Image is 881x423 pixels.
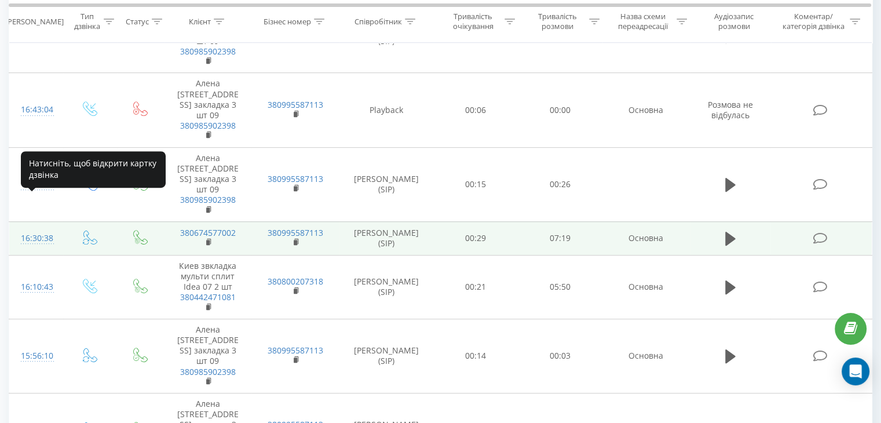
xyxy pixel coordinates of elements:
[354,17,402,27] div: Співробітник
[339,255,434,319] td: [PERSON_NAME] (SIP)
[189,17,211,27] div: Клієнт
[700,12,768,32] div: Аудіозапис розмови
[164,319,251,393] td: Алена [STREET_ADDRESS] закладка 3 шт 09
[21,227,52,250] div: 16:30:38
[434,255,518,319] td: 00:21
[602,73,689,147] td: Основна
[518,319,602,393] td: 00:03
[434,319,518,393] td: 00:14
[434,73,518,147] td: 00:06
[444,12,502,32] div: Тривалість очікування
[21,151,166,188] div: Натисніть, щоб відкрити картку дзвінка
[602,255,689,319] td: Основна
[180,46,236,57] a: 380985902398
[180,291,236,302] a: 380442471081
[164,255,251,319] td: Киев звкладка мульти сплит Idea 07 2 шт
[518,147,602,221] td: 00:26
[164,73,251,147] td: Алена [STREET_ADDRESS] закладка 3 шт 09
[5,17,64,27] div: [PERSON_NAME]
[73,12,100,32] div: Тип дзвінка
[602,319,689,393] td: Основна
[180,194,236,205] a: 380985902398
[268,173,323,184] a: 380995587113
[21,345,52,367] div: 15:56:10
[528,12,586,32] div: Тривалість розмови
[180,120,236,131] a: 380985902398
[268,227,323,238] a: 380995587113
[779,12,847,32] div: Коментар/категорія дзвінка
[268,345,323,356] a: 380995587113
[126,17,149,27] div: Статус
[518,221,602,255] td: 07:19
[434,221,518,255] td: 00:29
[21,276,52,298] div: 16:10:43
[339,319,434,393] td: [PERSON_NAME] (SIP)
[434,147,518,221] td: 00:15
[180,227,236,238] a: 380674577002
[339,221,434,255] td: [PERSON_NAME] (SIP)
[518,255,602,319] td: 05:50
[268,276,323,287] a: 380800207318
[164,147,251,221] td: Алена [STREET_ADDRESS] закладка 3 шт 09
[842,358,869,385] div: Open Intercom Messenger
[602,221,689,255] td: Основна
[339,73,434,147] td: Playback
[708,99,753,121] span: Розмова не відбулась
[268,99,323,110] a: 380995587113
[264,17,311,27] div: Бізнес номер
[339,147,434,221] td: [PERSON_NAME] (SIP)
[180,366,236,377] a: 380985902398
[613,12,674,32] div: Назва схеми переадресації
[21,99,52,121] div: 16:43:04
[518,73,602,147] td: 00:00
